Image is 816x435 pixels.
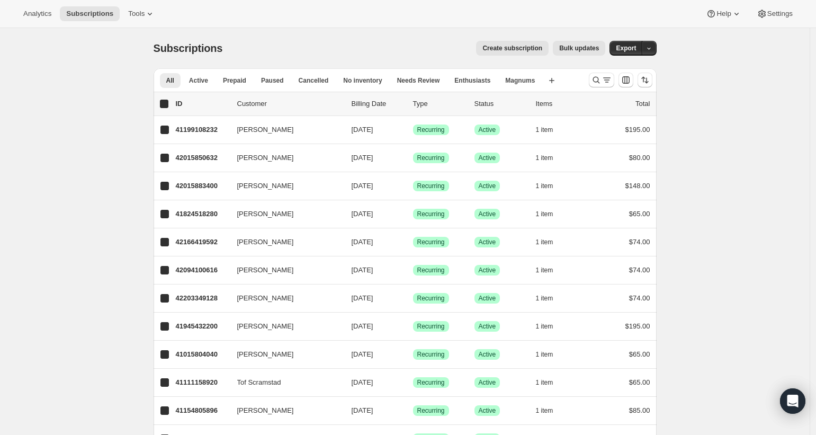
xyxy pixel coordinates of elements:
[176,179,650,193] div: 42015883400[PERSON_NAME][DATE]SuccessRecurringSuccessActive1 item$148.00
[536,99,589,109] div: Items
[479,210,496,218] span: Active
[231,149,337,166] button: [PERSON_NAME]
[176,293,229,304] p: 42203349128
[417,210,445,218] span: Recurring
[223,76,246,85] span: Prepaid
[176,347,650,362] div: 41015804040[PERSON_NAME][DATE]SuccessRecurringSuccessActive1 item$65.00
[700,6,748,21] button: Help
[629,406,650,414] span: $85.00
[176,263,650,278] div: 42094100616[PERSON_NAME][DATE]SuccessRecurringSuccessActive1 item$74.00
[23,10,51,18] span: Analytics
[397,76,440,85] span: Needs Review
[417,322,445,331] span: Recurring
[237,99,343,109] p: Customer
[479,406,496,415] span: Active
[629,210,650,218] span: $65.00
[261,76,284,85] span: Paused
[176,237,229,247] p: 42166419592
[417,266,445,274] span: Recurring
[479,126,496,134] span: Active
[66,10,113,18] span: Subscriptions
[417,154,445,162] span: Recurring
[237,209,294,219] span: [PERSON_NAME]
[629,238,650,246] span: $74.00
[536,294,553,303] span: 1 item
[536,150,565,165] button: 1 item
[122,6,162,21] button: Tools
[352,182,373,190] span: [DATE]
[629,294,650,302] span: $74.00
[128,10,145,18] span: Tools
[616,44,636,52] span: Export
[231,374,337,391] button: Tof Scramstad
[237,377,281,388] span: Tof Scramstad
[536,154,553,162] span: 1 item
[176,319,650,334] div: 41945432200[PERSON_NAME][DATE]SuccessRecurringSuccessActive1 item$195.00
[166,76,174,85] span: All
[536,291,565,306] button: 1 item
[536,266,553,274] span: 1 item
[176,405,229,416] p: 41154805896
[629,350,650,358] span: $65.00
[536,126,553,134] span: 1 item
[237,405,294,416] span: [PERSON_NAME]
[417,406,445,415] span: Recurring
[237,293,294,304] span: [PERSON_NAME]
[536,179,565,193] button: 1 item
[176,181,229,191] p: 42015883400
[479,294,496,303] span: Active
[536,406,553,415] span: 1 item
[625,182,650,190] span: $148.00
[176,150,650,165] div: 42015850632[PERSON_NAME][DATE]SuccessRecurringSuccessActive1 item$80.00
[343,76,382,85] span: No inventory
[413,99,466,109] div: Type
[629,154,650,162] span: $80.00
[625,126,650,134] span: $195.00
[479,322,496,331] span: Active
[536,238,553,246] span: 1 item
[417,126,445,134] span: Recurring
[237,349,294,360] span: [PERSON_NAME]
[231,346,337,363] button: [PERSON_NAME]
[536,322,553,331] span: 1 item
[536,375,565,390] button: 1 item
[476,41,549,56] button: Create subscription
[559,44,599,52] span: Bulk updates
[589,73,614,87] button: Search and filter results
[176,375,650,390] div: 41111158920Tof Scramstad[DATE]SuccessRecurringSuccessActive1 item$65.00
[479,378,496,387] span: Active
[231,262,337,279] button: [PERSON_NAME]
[231,206,337,223] button: [PERSON_NAME]
[231,177,337,194] button: [PERSON_NAME]
[638,73,652,87] button: Sort the results
[189,76,208,85] span: Active
[237,153,294,163] span: [PERSON_NAME]
[543,73,560,88] button: Create new view
[231,290,337,307] button: [PERSON_NAME]
[352,350,373,358] span: [DATE]
[352,238,373,246] span: [DATE]
[536,182,553,190] span: 1 item
[609,41,642,56] button: Export
[231,402,337,419] button: [PERSON_NAME]
[299,76,329,85] span: Cancelled
[417,294,445,303] span: Recurring
[536,122,565,137] button: 1 item
[352,126,373,134] span: [DATE]
[454,76,490,85] span: Enthusiasts
[474,99,527,109] p: Status
[352,406,373,414] span: [DATE]
[716,10,731,18] span: Help
[352,99,405,109] p: Billing Date
[536,350,553,359] span: 1 item
[536,319,565,334] button: 1 item
[536,263,565,278] button: 1 item
[352,154,373,162] span: [DATE]
[352,378,373,386] span: [DATE]
[352,266,373,274] span: [DATE]
[17,6,58,21] button: Analytics
[176,235,650,250] div: 42166419592[PERSON_NAME][DATE]SuccessRecurringSuccessActive1 item$74.00
[176,122,650,137] div: 41199108232[PERSON_NAME][DATE]SuccessRecurringSuccessActive1 item$195.00
[176,153,229,163] p: 42015850632
[629,266,650,274] span: $74.00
